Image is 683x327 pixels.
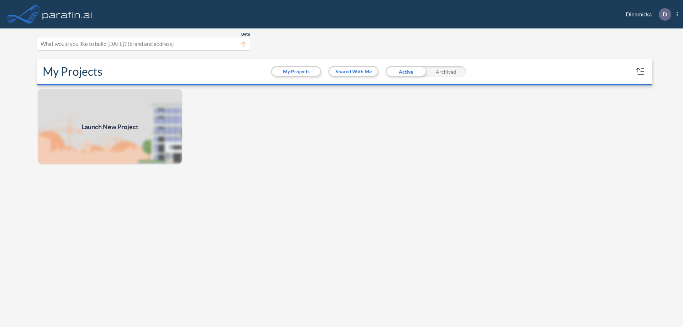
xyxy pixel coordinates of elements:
[615,8,678,21] div: Dinamicka
[329,67,377,76] button: Shared With Me
[241,31,250,37] span: Beta
[386,66,426,77] div: Active
[43,65,102,78] h2: My Projects
[41,7,94,21] img: logo
[37,88,183,165] a: Launch New Project
[81,122,138,132] span: Launch New Project
[272,67,320,76] button: My Projects
[635,66,646,77] button: sort
[37,88,183,165] img: add
[663,11,667,17] p: D
[426,66,466,77] div: Archived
